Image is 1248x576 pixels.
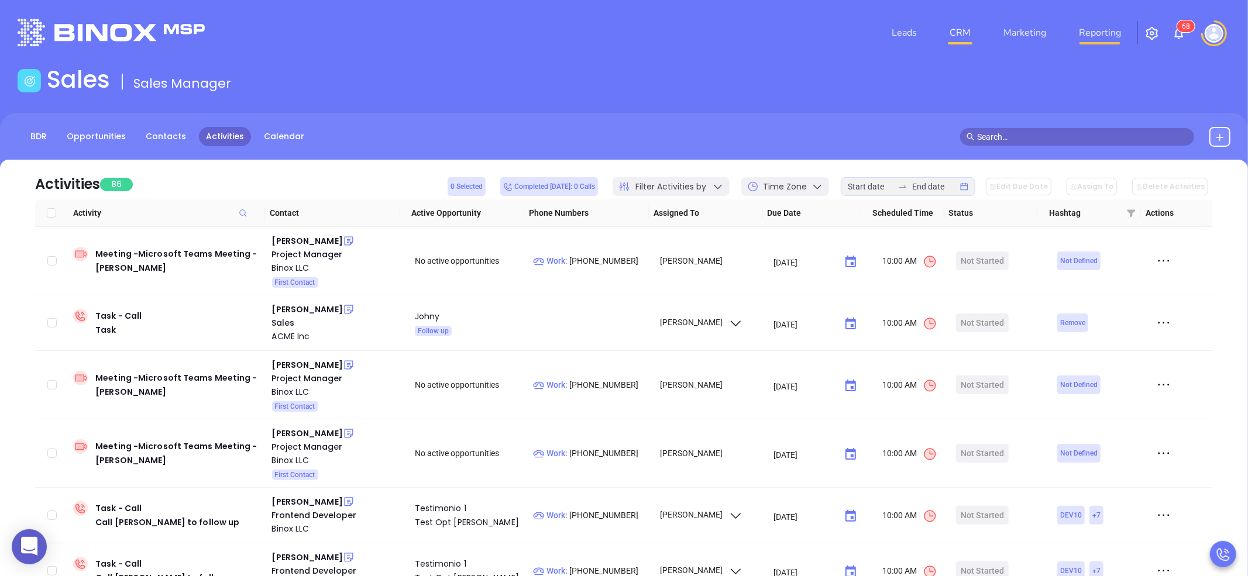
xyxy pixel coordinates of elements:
button: Assign To [1067,178,1117,195]
div: Not Started [961,313,1004,332]
p: [PHONE_NUMBER] [533,378,649,391]
span: swap-right [898,182,907,191]
button: Edit Due Date [986,178,1051,195]
div: [PERSON_NAME] [658,447,764,460]
span: Work : [533,256,568,265]
div: Project Manager [272,372,398,385]
img: iconNotification [1172,26,1186,40]
span: Not Defined [1060,254,1098,267]
span: Hashtag [1049,206,1122,219]
input: MM/DD/YYYY [773,380,834,392]
div: Project Manager [272,248,398,261]
h1: Sales [47,65,110,94]
div: [PERSON_NAME] [272,302,343,316]
span: 10:00 AM [882,447,937,461]
a: Binox LLC [272,261,398,275]
div: Task [95,323,142,337]
span: Activity [73,206,261,219]
span: [PERSON_NAME] [658,318,743,327]
span: 10:00 AM [882,378,937,393]
input: MM/DD/YYYY [773,511,834,522]
a: Binox LLC [272,453,398,467]
th: Active Opportunity [400,199,525,227]
div: Sales [272,316,398,329]
a: CRM [945,21,975,44]
p: [PHONE_NUMBER] [533,447,649,460]
div: No active opportunities [415,378,524,391]
button: Choose date, selected date is Jun 19, 2025 [839,374,862,398]
th: Actions [1141,199,1203,227]
div: Call [PERSON_NAME] to follow up [95,515,239,529]
span: 86 [100,178,133,191]
div: [PERSON_NAME] [272,550,343,564]
p: [PHONE_NUMBER] [533,509,649,522]
span: DEV10 [1060,509,1082,522]
img: iconSetting [1145,26,1159,40]
a: BDR [23,127,54,146]
div: Johny [415,309,524,323]
th: Status [944,199,1037,227]
span: Follow up [418,325,449,337]
span: Time Zone [764,181,807,193]
span: 10:00 AM [882,316,937,331]
a: Opportunities [60,127,133,146]
span: Work : [533,566,568,575]
span: 6 [1182,22,1186,30]
div: Testimonio 1 [415,557,524,571]
p: [PHONE_NUMBER] [533,254,649,267]
input: End date [912,180,958,193]
span: + 7 [1092,509,1101,522]
span: [PERSON_NAME] [658,565,743,575]
div: [PERSON_NAME] [272,495,343,509]
span: Work : [533,380,568,389]
a: Binox LLC [272,385,398,399]
span: 0 Selected [451,180,483,193]
span: 8 [1186,22,1190,30]
a: Contacts [139,127,193,146]
input: MM/DD/YYYY [773,449,834,460]
span: Work : [533,511,568,520]
th: Phone Numbers [524,199,649,227]
a: Marketing [999,21,1051,44]
div: [PERSON_NAME] [658,254,764,267]
span: Completed [DATE]: 0 Calls [503,180,595,193]
span: to [898,182,907,191]
span: Filter Activities by [636,181,707,193]
div: Project Manager [272,440,398,453]
img: logo [18,19,205,46]
th: Assigned To [649,199,763,227]
div: Not Started [961,251,1004,270]
span: First Contact [275,400,315,413]
th: Contact [265,199,400,227]
input: MM/DD/YYYY [773,318,834,330]
div: Not Started [961,375,1004,394]
div: Frontend Developer [272,509,398,522]
img: user [1205,24,1223,43]
div: [PERSON_NAME] [658,378,764,391]
div: Meeting - Microsoft Teams Meeting - [PERSON_NAME] [95,371,262,399]
span: 10:00 AM [882,509,937,523]
sup: 68 [1177,20,1195,32]
div: [PERSON_NAME] [272,426,343,440]
a: Binox LLC [272,522,398,536]
button: Choose date, selected date is Jun 20, 2025 [839,443,862,466]
a: Reporting [1074,21,1126,44]
button: Choose date, selected date is Jun 20, 2025 [839,505,862,528]
div: [PERSON_NAME] [272,358,343,372]
input: Start date [848,180,893,193]
a: Leads [887,21,922,44]
span: First Contact [275,468,315,481]
span: Not Defined [1060,378,1098,391]
div: Testimonio 1 [415,501,524,515]
span: search [967,133,975,141]
div: Test Opt [PERSON_NAME] [415,515,524,529]
div: Activities [35,174,100,195]
button: Choose date, selected date is Jun 19, 2025 [839,250,862,274]
button: Choose date, selected date is Jun 19, 2025 [839,312,862,336]
a: ACME Inc [272,329,398,343]
div: Meeting - Microsoft Teams Meeting - [PERSON_NAME] [95,439,262,467]
div: Meeting - Microsoft Teams Meeting - [PERSON_NAME] [95,247,262,275]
